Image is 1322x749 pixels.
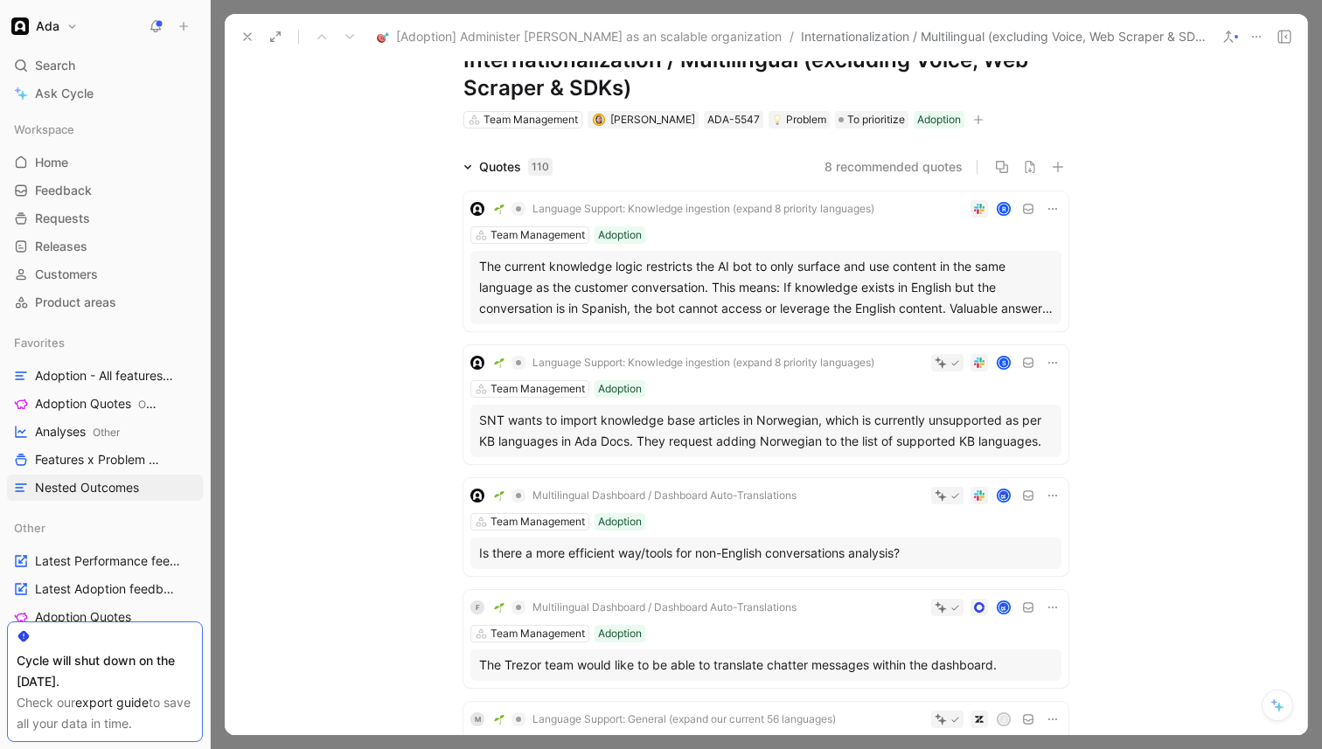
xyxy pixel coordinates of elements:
span: Requests [35,210,90,227]
img: Ada [11,17,29,35]
div: Quotes110 [456,156,560,177]
button: 8 recommended quotes [825,156,963,177]
span: Search [35,55,75,76]
a: Customers [7,261,203,288]
div: Problem [772,111,826,128]
span: Adoption Quotes [35,395,159,413]
a: Latest Performance feedback [7,548,203,574]
img: 🌱 [494,490,504,501]
span: Latest Performance feedback [35,552,181,570]
div: Favorites [7,329,203,356]
span: Multilingual Dashboard / Dashboard Auto-Translations [532,600,797,614]
button: 🎯[Adoption] Administer [PERSON_NAME] as an scalable organization [372,26,786,47]
div: Adoption [598,513,642,531]
a: Features x Problem Area [7,447,203,473]
div: Cycle will shut down on the [DATE]. [17,650,193,692]
img: logo [470,489,484,503]
img: 💡 [772,114,783,125]
span: Feedback [35,182,92,199]
h1: Ada [36,18,59,34]
button: 🌱Language Support: Knowledge ingestion (expand 8 priority languages) [488,352,880,373]
div: Team Management [491,380,585,398]
img: avatar [998,602,1010,614]
div: To prioritize [835,111,908,128]
div: Team Management [491,226,585,244]
img: 🎯 [377,31,389,43]
div: Adoption [598,380,642,398]
div: F [470,600,484,614]
span: Multilingual Dashboard / Dashboard Auto-Translations [532,489,797,503]
img: logo [470,356,484,370]
span: Other [14,519,45,537]
span: Internationalization / Multilingual (excluding Voice, Web Scraper & SDKs) [801,26,1209,47]
button: 🌱Language Support: Knowledge ingestion (expand 8 priority languages) [488,198,880,219]
span: Adoption - All features & problem areas [35,367,175,385]
span: Other [138,398,165,411]
a: Product areas [7,289,203,316]
a: Requests [7,205,203,232]
div: Adoption [598,226,642,244]
div: R [998,204,1010,215]
a: Ask Cycle [7,80,203,107]
img: 🌱 [494,204,504,214]
div: Is there a more efficient way/tools for non-English conversations analysis? [479,543,1053,564]
div: Adoption [598,625,642,642]
img: 🌱 [494,357,504,368]
a: Feedback [7,177,203,204]
a: AnalysesOther [7,419,203,445]
span: Analyses [35,423,120,441]
div: S [998,357,1010,369]
a: Adoption - All features & problem areas [7,363,203,389]
div: Check our to save all your data in time. [17,692,193,734]
span: Nested Outcomes [35,479,139,496]
span: Language Support: Knowledge ingestion (expand 8 priority languages) [532,202,874,216]
span: Language Support: General (expand our current 56 languages) [532,712,836,726]
div: Team Management [484,111,578,128]
button: 🌱Multilingual Dashboard / Dashboard Auto-Translations [488,485,803,506]
img: avatar [998,490,1010,502]
span: / [790,26,794,47]
span: Workspace [14,121,74,138]
span: Latest Adoption feedback [35,580,179,598]
div: M [470,712,484,726]
span: Adoption Quotes [35,608,131,626]
div: Workspace [7,116,203,142]
div: The Trezor team would like to be able to translate chatter messages within the dashboard. [479,655,1053,676]
img: 🌱 [494,602,504,613]
h1: Internationalization / Multilingual (excluding Voice, Web Scraper & SDKs) [463,46,1068,102]
a: Latest Adoption feedback [7,576,203,602]
a: Nested Outcomes [7,475,203,501]
div: Quotes [479,156,553,177]
div: j [998,714,1010,725]
img: 🌱 [494,714,504,725]
span: [PERSON_NAME] [610,113,695,126]
button: 🌱Language Support: General (expand our current 56 languages) [488,709,842,730]
button: AdaAda [7,14,82,38]
a: Adoption Quotes [7,604,203,630]
div: The current knowledge logic restricts the AI bot to only surface and use content in the same lang... [479,256,1053,319]
span: Customers [35,266,98,283]
div: Team Management [491,513,585,531]
img: avatar [594,115,603,125]
img: logo [470,202,484,216]
span: Home [35,154,68,171]
span: To prioritize [847,111,905,128]
div: 💡Problem [769,111,830,128]
button: 🌱Multilingual Dashboard / Dashboard Auto-Translations [488,597,803,618]
span: Language Support: Knowledge ingestion (expand 8 priority languages) [532,356,874,370]
span: Ask Cycle [35,83,94,104]
span: Features x Problem Area [35,451,167,469]
span: Favorites [14,334,65,351]
a: Releases [7,233,203,260]
span: [Adoption] Administer [PERSON_NAME] as an scalable organization [396,26,782,47]
a: Adoption QuotesOther [7,391,203,417]
div: Other [7,515,203,541]
div: ADA-5547 [707,111,760,128]
span: Other [93,426,120,439]
div: SNT wants to import knowledge base articles in Norwegian, which is currently unsupported as per K... [479,410,1053,452]
a: Home [7,149,203,176]
div: Adoption [917,111,961,128]
span: Releases [35,238,87,255]
span: Product areas [35,294,116,311]
div: Team Management [491,625,585,642]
